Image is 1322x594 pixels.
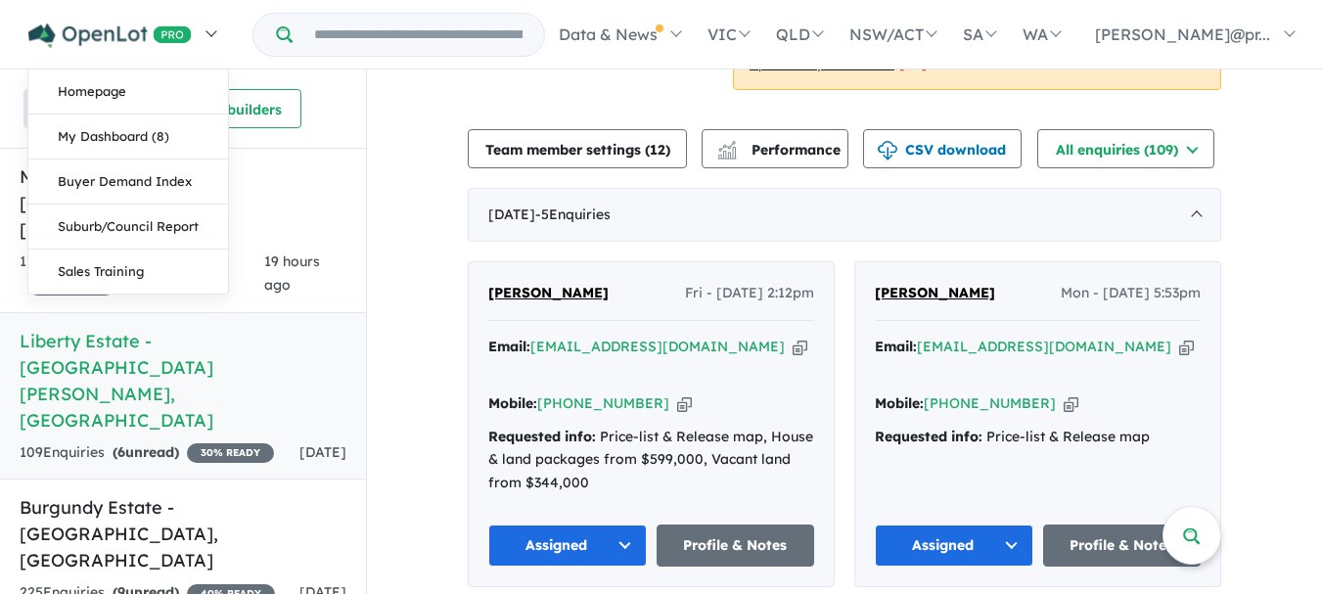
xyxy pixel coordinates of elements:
button: Assigned [875,525,1033,567]
a: [EMAIL_ADDRESS][DOMAIN_NAME] [530,338,785,355]
strong: Email: [488,338,530,355]
span: Mon - [DATE] 5:53pm [1061,282,1201,305]
span: [PERSON_NAME] [488,284,609,301]
span: 30 % READY [187,443,274,463]
strong: Mobile: [875,394,924,412]
span: [PERSON_NAME] [875,284,995,301]
span: Performance [720,141,841,159]
span: 6 [117,443,125,461]
a: [EMAIL_ADDRESS][DOMAIN_NAME] [917,338,1171,355]
a: [PHONE_NUMBER] [924,394,1056,412]
strong: Mobile: [488,394,537,412]
button: Copy [1179,337,1194,357]
span: Fri - [DATE] 2:12pm [685,282,814,305]
button: Assigned [488,525,647,567]
h5: Burgundy Estate - [GEOGRAPHIC_DATA] , [GEOGRAPHIC_DATA] [20,494,346,573]
span: [PERSON_NAME]@pr... [1095,24,1270,44]
a: Profile & Notes [657,525,815,567]
a: Homepage [28,69,228,114]
span: - 5 Enquir ies [535,206,611,223]
div: Price-list & Release map [875,426,1201,449]
button: Performance [702,129,848,168]
button: Team member settings (12) [468,129,687,168]
strong: Requested info: [875,428,982,445]
img: Openlot PRO Logo White [28,23,192,48]
h5: Liberty Estate - [GEOGRAPHIC_DATA][PERSON_NAME] , [GEOGRAPHIC_DATA] [20,328,346,434]
a: Suburb/Council Report [28,205,228,250]
strong: Requested info: [488,428,596,445]
a: My Dashboard (8) [28,114,228,160]
div: Price-list & Release map, House & land packages from $599,000, Vacant land from $344,000 [488,426,814,495]
button: Copy [793,337,807,357]
img: download icon [878,141,897,160]
span: [No] [899,57,927,71]
button: All enquiries (109) [1037,129,1214,168]
button: Copy [1064,393,1078,414]
div: [DATE] [468,188,1221,243]
a: Buyer Demand Index [28,160,228,205]
div: 177 Enquir ies [20,251,264,297]
button: Copy [677,393,692,414]
a: Sales Training [28,250,228,294]
u: OpenLot Buyer Cashback [750,57,894,71]
input: Try estate name, suburb, builder or developer [296,14,540,56]
img: line-chart.svg [718,141,736,152]
a: [PERSON_NAME] [875,282,995,305]
strong: ( unread) [113,443,179,461]
a: [PERSON_NAME] [488,282,609,305]
span: [DATE] [299,443,346,461]
div: 109 Enquir ies [20,441,274,465]
img: bar-chart.svg [717,147,737,160]
span: 19 hours ago [264,252,320,294]
a: Profile & Notes [1043,525,1202,567]
button: CSV download [863,129,1022,168]
strong: Email: [875,338,917,355]
span: 12 [650,141,665,159]
h5: Mandorla Estate - [GEOGRAPHIC_DATA] , [GEOGRAPHIC_DATA] [20,163,346,243]
a: [PHONE_NUMBER] [537,394,669,412]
